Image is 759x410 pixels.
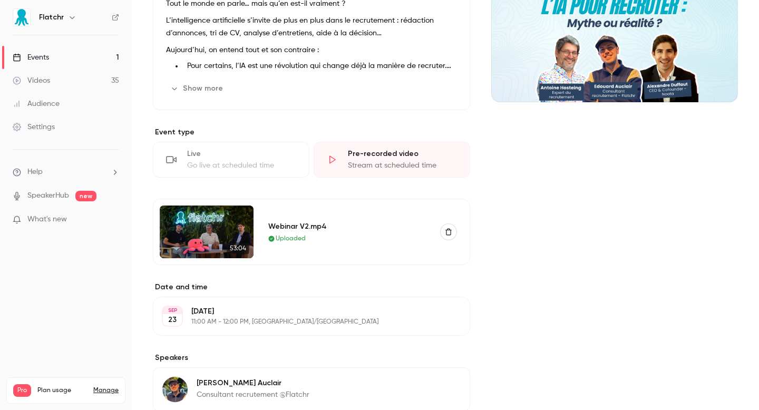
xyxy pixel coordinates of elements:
p: Consultant recrutement @Flatchr [197,389,309,400]
label: Date and time [153,282,470,292]
p: 11:00 AM - 12:00 PM, [GEOGRAPHIC_DATA]/[GEOGRAPHIC_DATA] [191,318,414,326]
li: help-dropdown-opener [13,167,119,178]
div: Go live at scheduled time [187,160,296,171]
span: Pro [13,384,31,397]
span: Help [27,167,43,178]
span: What's new [27,214,67,225]
span: Plan usage [37,386,87,395]
p: [PERSON_NAME] Auclair [197,378,309,388]
div: Events [13,52,49,63]
span: 53:04 [227,242,249,254]
iframe: Noticeable Trigger [106,215,119,224]
div: Videos [13,75,50,86]
div: SEP [163,307,182,314]
div: Pre-recorded video [348,149,457,159]
p: Aujourd’hui, on entend tout et son contraire : [166,44,457,56]
div: Stream at scheduled time [348,160,457,171]
p: Event type [153,127,470,138]
div: Webinar V2.mp4 [268,221,427,232]
p: 23 [168,315,177,325]
div: Settings [13,122,55,132]
div: LiveGo live at scheduled time [153,142,309,178]
img: Edouard Auclair [162,377,188,402]
a: SpeakerHub [27,190,69,201]
span: new [75,191,96,201]
p: [DATE] [191,306,414,317]
label: Speakers [153,353,470,363]
a: Manage [93,386,119,395]
button: Show more [166,80,229,97]
img: Flatchr [13,9,30,26]
div: Pre-recorded videoStream at scheduled time [314,142,470,178]
p: L’intelligence artificielle s’invite de plus en plus dans le recrutement : rédaction d’annonces, ... [166,14,457,40]
div: Audience [13,99,60,109]
li: Pour certains, l’IA est une révolution qui change déjà la manière de recruter. [183,61,457,72]
h6: Flatchr [39,12,64,23]
div: Live [187,149,296,159]
span: Uploaded [276,234,306,243]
